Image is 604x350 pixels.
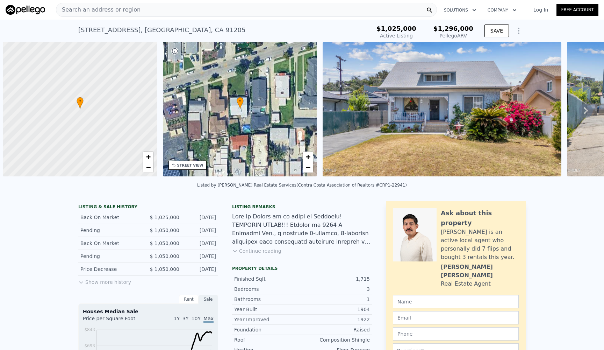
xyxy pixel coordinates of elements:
div: Pellego ARV [433,32,473,39]
div: [DATE] [185,227,216,234]
div: Back On Market [80,240,143,247]
div: Price per Square Foot [83,315,148,326]
tspan: $693 [84,343,95,348]
div: 1,715 [302,275,370,282]
span: $ 1,050,000 [150,240,179,246]
div: 3 [302,286,370,293]
button: Continue reading [232,247,281,254]
span: + [306,152,310,161]
div: Pending [80,227,143,234]
span: • [77,98,84,104]
button: Solutions [438,4,482,16]
div: [STREET_ADDRESS] , [GEOGRAPHIC_DATA] , CA 91205 [78,25,246,35]
div: Sale [199,295,218,304]
div: [DATE] [185,240,216,247]
div: Rent [179,295,199,304]
div: [DATE] [185,214,216,221]
div: • [237,97,244,109]
div: Year Improved [234,316,302,323]
span: $ 1,050,000 [150,253,179,259]
a: Log In [525,6,556,13]
a: Zoom out [303,162,313,173]
button: Show Options [512,24,526,38]
span: $1,025,000 [376,25,416,32]
span: Max [203,316,214,323]
div: [PERSON_NAME] is an active local agent who personally did 7 flips and bought 3 rentals this year. [441,228,519,261]
span: 10Y [192,316,201,321]
div: Listed by [PERSON_NAME] Real Estate Services (Contra Costa Association of Realtors #CRP1-22941) [197,183,407,188]
div: Lore ip Dolors am co adipi el Seddoeiu! TEMPORIN UTLAB!!! Etdolor ma 9264 A Enimadmi Ven., q nost... [232,212,372,246]
div: Property details [232,266,372,271]
span: • [237,98,244,104]
span: − [146,163,150,171]
tspan: $843 [84,327,95,332]
div: [DATE] [185,253,216,260]
button: SAVE [484,24,509,37]
div: 1 [302,296,370,303]
div: [DATE] [185,266,216,273]
div: STREET VIEW [177,163,203,168]
div: Back On Market [80,214,143,221]
span: $ 1,050,000 [150,266,179,272]
input: Name [393,295,519,308]
div: Listing remarks [232,204,372,210]
button: Company [482,4,522,16]
span: $ 1,025,000 [150,215,179,220]
span: 3Y [182,316,188,321]
div: • [77,97,84,109]
div: Price Decrease [80,266,143,273]
div: Year Built [234,306,302,313]
input: Phone [393,327,519,341]
div: Finished Sqft [234,275,302,282]
div: Houses Median Sale [83,308,214,315]
a: Zoom out [143,162,153,173]
div: LISTING & SALE HISTORY [78,204,218,211]
div: Foundation [234,326,302,333]
img: Pellego [6,5,45,15]
a: Free Account [556,4,598,16]
div: Pending [80,253,143,260]
span: + [146,152,150,161]
span: $1,296,000 [433,25,473,32]
div: 1904 [302,306,370,313]
div: Roof [234,336,302,343]
div: Real Estate Agent [441,280,491,288]
button: Show more history [78,276,131,286]
div: [PERSON_NAME] [PERSON_NAME] [441,263,519,280]
span: − [306,163,310,171]
div: Ask about this property [441,208,519,228]
div: Composition Shingle [302,336,370,343]
div: Bathrooms [234,296,302,303]
div: Bedrooms [234,286,302,293]
img: Sale: 166409126 Parcel: 48880783 [323,42,561,176]
a: Zoom in [303,152,313,162]
span: $ 1,050,000 [150,227,179,233]
div: Raised [302,326,370,333]
span: Search an address or region [56,6,141,14]
span: Active Listing [380,33,413,38]
a: Zoom in [143,152,153,162]
span: 1Y [174,316,180,321]
input: Email [393,311,519,324]
div: 1922 [302,316,370,323]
